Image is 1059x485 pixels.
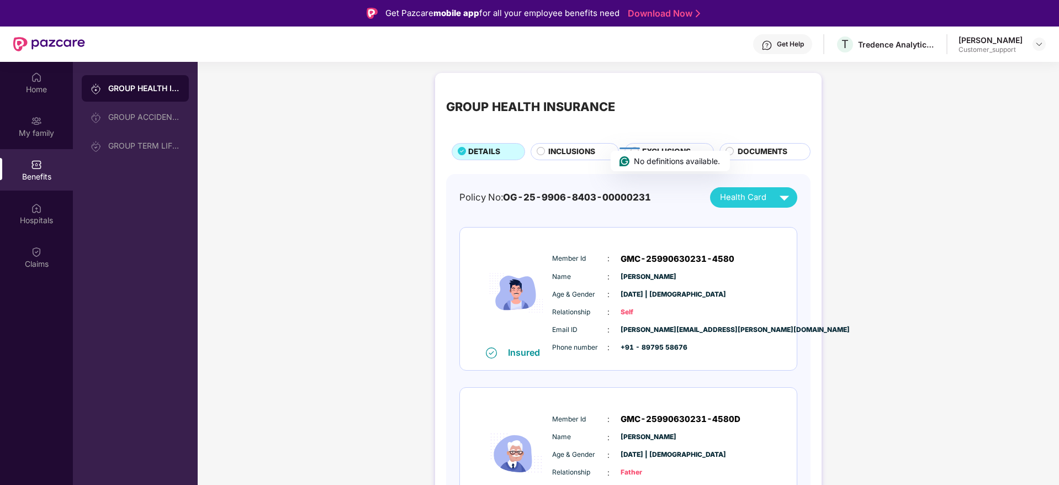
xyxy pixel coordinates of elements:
[367,8,378,19] img: Logo
[777,40,804,49] div: Get Help
[959,35,1023,45] div: [PERSON_NAME]
[385,7,619,20] div: Get Pazcare for all your employee benefits need
[1035,40,1044,49] img: svg+xml;base64,PHN2ZyBpZD0iRHJvcGRvd24tMzJ4MzIiIHhtbG5zPSJodHRwOi8vd3d3LnczLm9yZy8yMDAwL3N2ZyIgd2...
[628,8,697,19] a: Download Now
[761,40,772,51] img: svg+xml;base64,PHN2ZyBpZD0iSGVscC0zMngzMiIgeG1sbnM9Imh0dHA6Ly93d3cudzMub3JnLzIwMDAvc3ZnIiB3aWR0aD...
[13,37,85,51] img: New Pazcare Logo
[696,8,700,19] img: Stroke
[858,39,935,50] div: Tredence Analytics Solutions Private Limited
[959,45,1023,54] div: Customer_support
[433,8,479,18] strong: mobile app
[841,38,849,51] span: T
